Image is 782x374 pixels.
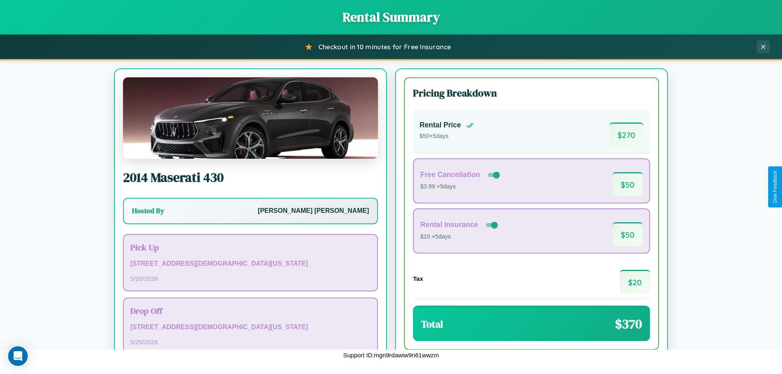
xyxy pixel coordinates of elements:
[130,322,371,333] p: [STREET_ADDRESS][DEMOGRAPHIC_DATA][US_STATE]
[123,168,378,186] h2: 2014 Maserati 430
[413,275,423,282] h4: Tax
[258,205,369,217] p: [PERSON_NAME] [PERSON_NAME]
[130,273,371,284] p: 5 / 20 / 2026
[123,77,378,159] img: Maserati 430
[615,315,642,333] span: $ 370
[130,337,371,348] p: 5 / 25 / 2026
[413,86,650,100] h3: Pricing Breakdown
[132,206,164,216] h3: Hosted By
[8,8,774,26] h1: Rental Summary
[8,346,28,366] div: Open Intercom Messenger
[613,172,643,196] span: $ 50
[130,305,371,317] h3: Drop Off
[130,258,371,270] p: [STREET_ADDRESS][DEMOGRAPHIC_DATA][US_STATE]
[319,43,451,51] span: Checkout in 10 minutes for Free Insurance
[420,221,478,229] h4: Rental Insurance
[420,121,461,129] h4: Rental Price
[420,131,474,142] p: $ 50 × 5 days
[420,171,480,179] h4: Free Cancellation
[772,171,778,203] div: Give Feedback
[343,350,439,361] p: Support ID: mgn9rdawiw9n61wwzm
[130,241,371,253] h3: Pick Up
[609,122,644,147] span: $ 270
[421,317,443,331] h3: Total
[420,182,501,192] p: $3.99 × 5 days
[613,222,643,246] span: $ 50
[620,270,650,294] span: $ 20
[420,232,499,242] p: $10 × 5 days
